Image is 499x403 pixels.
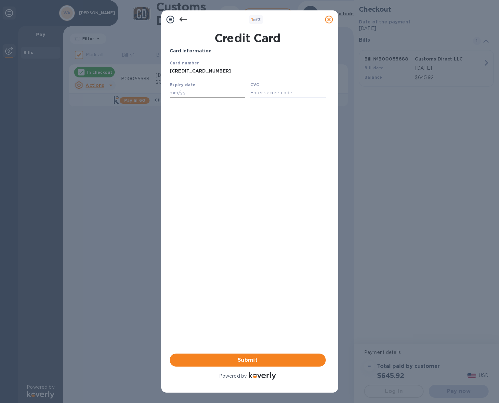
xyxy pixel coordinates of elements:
button: Submit [170,354,326,367]
p: Powered by [219,373,247,380]
b: Card Information [170,48,212,53]
img: Logo [249,372,276,380]
h1: Credit Card [167,31,328,45]
span: 1 [251,17,253,22]
iframe: Your browser does not support iframes [170,60,326,100]
b: of 3 [251,17,261,22]
span: Submit [175,356,321,364]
